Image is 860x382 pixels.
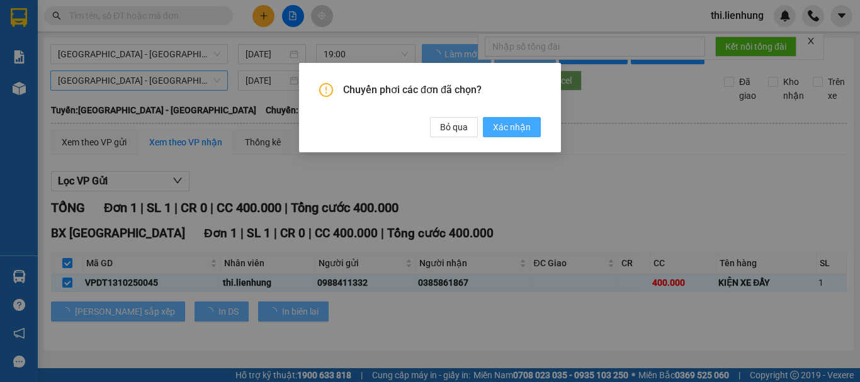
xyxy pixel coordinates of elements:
span: exclamation-circle [319,83,333,97]
button: Bỏ qua [430,117,478,137]
span: Chuyển phơi các đơn đã chọn? [343,83,541,97]
span: Xác nhận [493,120,531,134]
button: Xác nhận [483,117,541,137]
span: Bỏ qua [440,120,468,134]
